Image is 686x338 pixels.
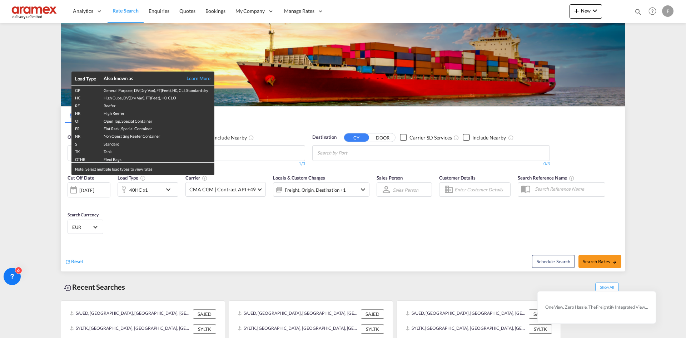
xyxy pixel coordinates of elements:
[71,132,100,139] td: NR
[71,163,214,175] div: Note: Select multiple load types to view rates
[100,101,214,109] td: Reefer
[71,109,100,116] td: HR
[100,93,214,101] td: High Cube, DV(Dry Van), FT(Feet), H0, CLO
[100,147,214,155] td: Tank
[71,85,100,93] td: GP
[71,117,100,124] td: OT
[100,155,214,163] td: Flexi Bags
[100,109,214,116] td: High Reefer
[100,117,214,124] td: Open Top, Special Container
[71,124,100,132] td: FR
[179,75,211,82] a: Learn More
[71,139,100,147] td: S
[100,85,214,93] td: General Purpose, DV(Dry Van), FT(Feet), H0, CLI, Standard dry
[71,101,100,109] td: RE
[100,132,214,139] td: Non Operating Reefer Container
[100,124,214,132] td: Flat Rack, Special Container
[71,93,100,101] td: HC
[104,75,179,82] div: Also known as
[71,72,100,85] th: Load Type
[71,147,100,155] td: TK
[71,155,100,163] td: OTHR
[100,139,214,147] td: Standard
